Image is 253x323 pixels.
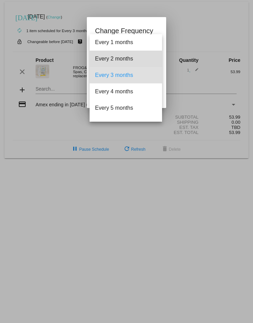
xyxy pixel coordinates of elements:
[95,34,157,51] span: Every 1 months
[95,116,157,133] span: Every 6 months
[95,67,157,83] span: Every 3 months
[95,100,157,116] span: Every 5 months
[95,83,157,100] span: Every 4 months
[95,51,157,67] span: Every 2 months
